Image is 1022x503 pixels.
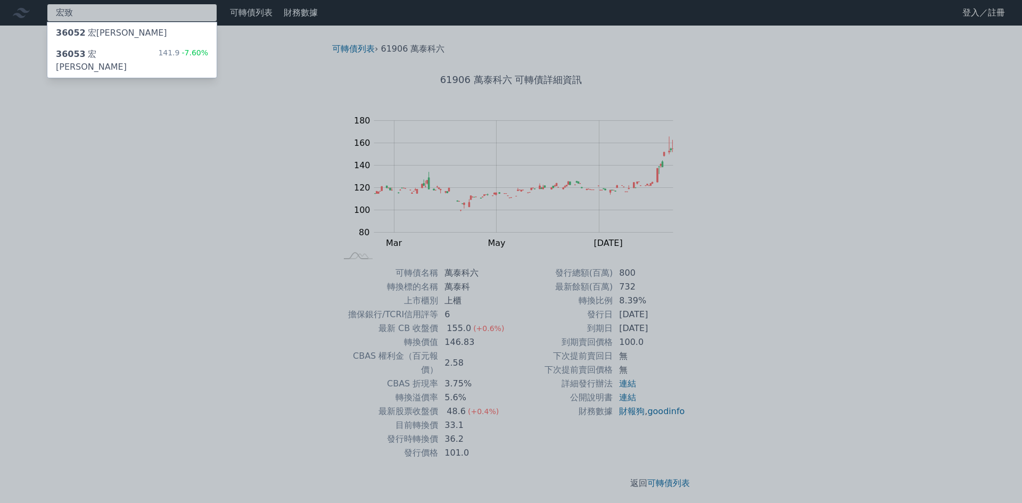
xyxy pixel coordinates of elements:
[179,48,208,57] span: -7.60%
[47,22,217,44] a: 36052宏[PERSON_NAME]
[56,49,86,59] span: 36053
[47,44,217,78] a: 36053宏[PERSON_NAME] 141.9-7.60%
[158,48,208,73] div: 141.9
[56,27,167,39] div: 宏[PERSON_NAME]
[56,48,158,73] div: 宏[PERSON_NAME]
[56,28,86,38] span: 36052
